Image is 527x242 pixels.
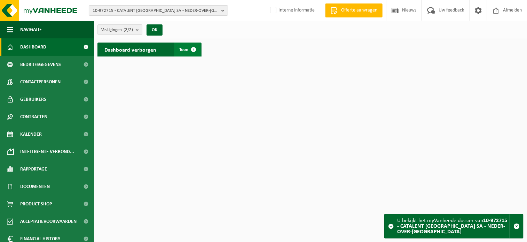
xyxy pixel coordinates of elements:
[269,5,315,16] label: Interne informatie
[101,25,133,35] span: Vestigingen
[20,56,61,73] span: Bedrijfsgegevens
[20,91,46,108] span: Gebruikers
[174,43,201,56] a: Toon
[20,178,50,195] span: Documenten
[147,24,163,36] button: OK
[93,6,219,16] span: 10-972715 - CATALENT [GEOGRAPHIC_DATA] SA - NEDER-OVER-[GEOGRAPHIC_DATA]
[20,108,47,126] span: Contracten
[20,38,46,56] span: Dashboard
[397,218,507,235] strong: 10-972715 - CATALENT [GEOGRAPHIC_DATA] SA - NEDER-OVER-[GEOGRAPHIC_DATA]
[20,73,61,91] span: Contactpersonen
[20,143,74,160] span: Intelligente verbond...
[124,28,133,32] count: (2/2)
[397,214,510,238] div: U bekijkt het myVanheede dossier van
[325,3,383,17] a: Offerte aanvragen
[20,213,77,230] span: Acceptatievoorwaarden
[20,126,42,143] span: Kalender
[339,7,379,14] span: Offerte aanvragen
[20,21,42,38] span: Navigatie
[97,24,142,35] button: Vestigingen(2/2)
[20,195,52,213] span: Product Shop
[89,5,228,16] button: 10-972715 - CATALENT [GEOGRAPHIC_DATA] SA - NEDER-OVER-[GEOGRAPHIC_DATA]
[20,160,47,178] span: Rapportage
[97,43,163,56] h2: Dashboard verborgen
[180,47,189,52] span: Toon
